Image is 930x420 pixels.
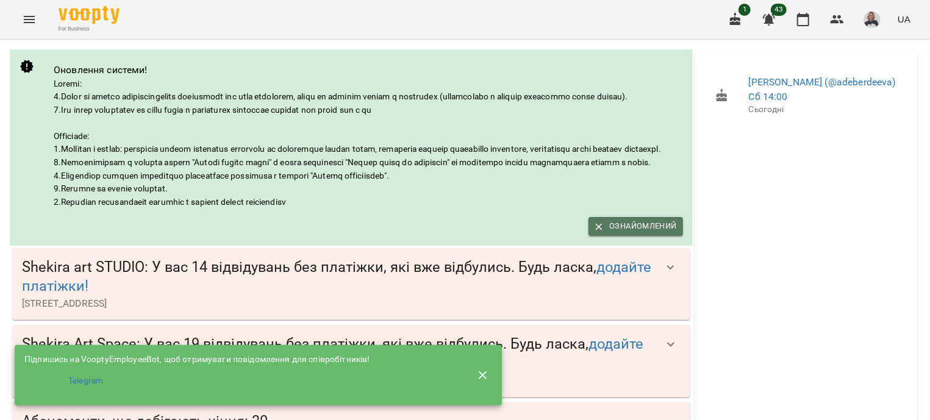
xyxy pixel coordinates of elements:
[24,370,459,392] a: Telegram
[893,8,915,30] button: UA
[15,5,44,34] button: Menu
[864,11,881,28] img: 60ff81f660890b5dd62a0e88b2ac9d82.jpg
[749,76,896,102] a: [PERSON_NAME] (@adeberdeeva) Сб 14:00
[22,296,656,311] span: [STREET_ADDRESS]
[739,4,751,16] span: 1
[59,25,120,33] span: For Business
[59,6,120,24] img: Voopty Logo
[588,217,682,235] button: Ознайомлений
[22,258,656,296] span: Shekira art STUDIO : У вас 14 відвідувань без платіжки, які вже відбулись. Будь ласка,
[24,354,459,366] div: Підпишись на VooptyEmployeeBot, щоб отримувати повідомлення для співробітників!
[749,104,898,116] p: Сьогодні
[22,335,656,373] span: Shekira Art Space : У вас 19 відвідувань без платіжки, які вже відбулись. Будь ласка,
[595,219,676,233] span: Ознайомлений
[54,77,683,209] h6: Loremi: 4.Dolor si ametco adipiscingelits doeiusmodt inc utla etdolorem, aliqu en adminim veniam ...
[54,63,683,77] p: Оновлення системи!
[898,13,910,26] span: UA
[771,4,787,16] span: 43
